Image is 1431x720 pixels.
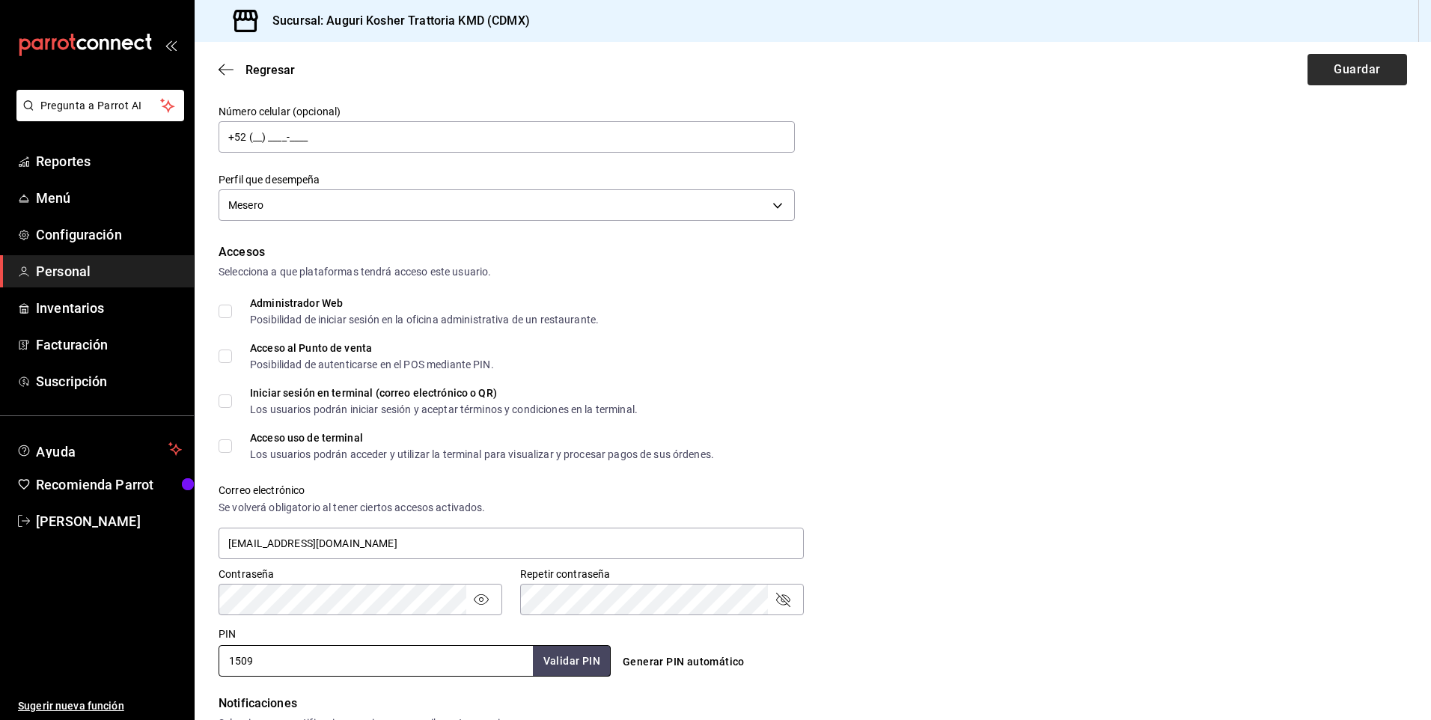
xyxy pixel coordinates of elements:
[219,569,502,579] label: Contraseña
[250,449,714,460] div: Los usuarios podrán acceder y utilizar la terminal para visualizar y procesar pagos de sus órdenes.
[36,475,182,495] span: Recomienda Parrot
[533,646,611,677] button: Validar PIN
[1308,54,1407,85] button: Guardar
[36,188,182,208] span: Menú
[36,261,182,281] span: Personal
[219,189,795,221] div: Mesero
[36,298,182,318] span: Inventarios
[219,264,1407,280] div: Selecciona a que plataformas tendrá acceso este usuario.
[250,298,599,308] div: Administrador Web
[40,98,161,114] span: Pregunta a Parrot AI
[16,90,184,121] button: Pregunta a Parrot AI
[472,591,490,608] button: passwordField
[219,500,804,516] div: Se volverá obligatorio al tener ciertos accesos activados.
[250,343,494,353] div: Acceso al Punto de venta
[219,63,295,77] button: Regresar
[520,569,804,579] label: Repetir contraseña
[165,39,177,51] button: open_drawer_menu
[219,243,1407,261] div: Accesos
[245,63,295,77] span: Regresar
[219,174,795,185] label: Perfil que desempeña
[18,698,182,714] span: Sugerir nueva función
[219,645,533,677] input: 3 a 6 dígitos
[250,404,638,415] div: Los usuarios podrán iniciar sesión y aceptar términos y condiciones en la terminal.
[10,109,184,124] a: Pregunta a Parrot AI
[219,485,804,495] label: Correo electrónico
[219,695,1407,713] div: Notificaciones
[219,106,795,117] label: Número celular (opcional)
[36,225,182,245] span: Configuración
[36,335,182,355] span: Facturación
[36,440,162,458] span: Ayuda
[36,511,182,531] span: [PERSON_NAME]
[774,591,792,608] button: passwordField
[250,433,714,443] div: Acceso uso de terminal
[617,648,751,676] button: Generar PIN automático
[260,12,530,30] h3: Sucursal: Auguri Kosher Trattoria KMD (CDMX)
[36,151,182,171] span: Reportes
[36,371,182,391] span: Suscripción
[250,388,638,398] div: Iniciar sesión en terminal (correo electrónico o QR)
[250,359,494,370] div: Posibilidad de autenticarse en el POS mediante PIN.
[250,314,599,325] div: Posibilidad de iniciar sesión en la oficina administrativa de un restaurante.
[219,629,236,639] label: PIN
